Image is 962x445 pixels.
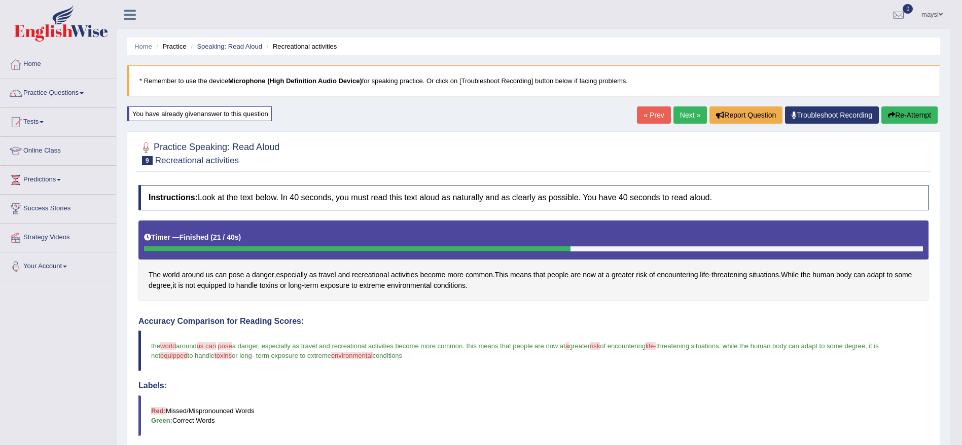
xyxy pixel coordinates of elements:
[387,280,432,291] span: Click to see word definition
[178,280,183,291] span: Click to see word definition
[391,270,418,280] span: Click to see word definition
[673,106,707,124] a: Next »
[420,270,446,280] span: Click to see word definition
[569,342,590,350] span: greater
[1,108,116,133] a: Tests
[533,270,545,280] span: Click to see word definition
[495,270,508,280] span: Click to see word definition
[447,270,464,280] span: Click to see word definition
[466,270,493,280] span: Click to see word definition
[185,280,195,291] span: Click to see word definition
[229,270,244,280] span: Click to see word definition
[719,342,721,350] span: .
[749,270,779,280] span: Click to see word definition
[510,270,531,280] span: Click to see word definition
[138,395,929,436] blockquote: Missed/Mispronounced Words Correct Words
[351,280,358,291] span: Click to see word definition
[812,270,834,280] span: Click to see word definition
[176,342,196,350] span: around
[149,193,198,202] b: Instructions:
[373,352,403,359] span: conditions
[657,270,698,280] span: Click to see word definition
[180,233,209,241] b: Finished
[903,4,913,14] span: 0
[276,270,307,280] span: Click to see word definition
[600,342,646,350] span: of encountering
[218,342,232,350] span: pose
[637,106,670,124] a: « Prev
[649,270,655,280] span: Click to see word definition
[155,156,239,165] small: Recreational activities
[1,224,116,249] a: Strategy Videos
[149,270,161,280] span: Click to see word definition
[144,234,241,241] h5: Timer —
[781,270,799,280] span: Click to see word definition
[151,417,172,424] b: Green:
[280,280,286,291] span: Click to see word definition
[215,352,232,359] span: toxins
[547,270,568,280] span: Click to see word definition
[127,65,940,96] blockquote: * Remember to use the device for speaking practice. Or click on [Troubleshoot Recording] button b...
[360,280,385,291] span: Click to see word definition
[134,43,152,50] a: Home
[264,42,337,51] li: Recreational activities
[236,280,258,291] span: Click to see word definition
[138,220,929,301] div: , . - . , - .
[127,106,272,121] div: You have already given answer to this question
[700,270,709,280] span: Click to see word definition
[256,352,331,359] span: term exposure to extreme
[320,280,350,291] span: Click to see word definition
[163,270,180,280] span: Click to see word definition
[262,342,463,350] span: especially as travel and recreational activities become more common
[252,270,274,280] span: Click to see word definition
[258,342,260,350] span: ,
[154,42,186,51] li: Practice
[338,270,350,280] span: Click to see word definition
[887,270,893,280] span: Click to see word definition
[836,270,851,280] span: Click to see word definition
[1,50,116,76] a: Home
[434,280,466,291] span: Click to see word definition
[881,106,938,124] button: Re-Attempt
[709,106,782,124] button: Report Question
[867,270,885,280] span: Click to see word definition
[467,342,565,350] span: this means that people are now at
[331,352,373,359] span: environmental
[1,195,116,220] a: Success Stories
[138,381,929,390] h4: Labels:
[197,342,216,350] span: us can
[1,166,116,191] a: Predictions
[142,156,153,165] span: 9
[1,137,116,162] a: Online Class
[228,280,234,291] span: Click to see word definition
[1,252,116,278] a: Your Account
[565,342,569,350] span: a
[319,270,336,280] span: Click to see word definition
[172,280,176,291] span: Click to see word definition
[239,233,241,241] b: )
[723,342,865,350] span: while the human body can adapt to some degree
[304,280,318,291] span: Click to see word definition
[151,407,166,415] b: Red:
[246,270,250,280] span: Click to see word definition
[865,342,867,350] span: ,
[785,106,879,124] a: Troubleshoot Recording
[210,233,213,241] b: (
[252,352,254,359] span: -
[182,270,204,280] span: Click to see word definition
[228,77,362,85] b: Microphone (High Definition Audio Device)
[206,270,213,280] span: Click to see word definition
[462,342,465,350] span: .
[598,270,604,280] span: Click to see word definition
[636,270,647,280] span: Click to see word definition
[853,270,865,280] span: Click to see word definition
[583,270,596,280] span: Click to see word definition
[232,352,252,359] span: or long
[260,280,278,291] span: Click to see word definition
[605,270,610,280] span: Click to see word definition
[151,342,160,350] span: the
[289,280,302,291] span: Click to see word definition
[352,270,389,280] span: Click to see word definition
[138,317,929,326] h4: Accuracy Comparison for Reading Scores:
[309,270,317,280] span: Click to see word definition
